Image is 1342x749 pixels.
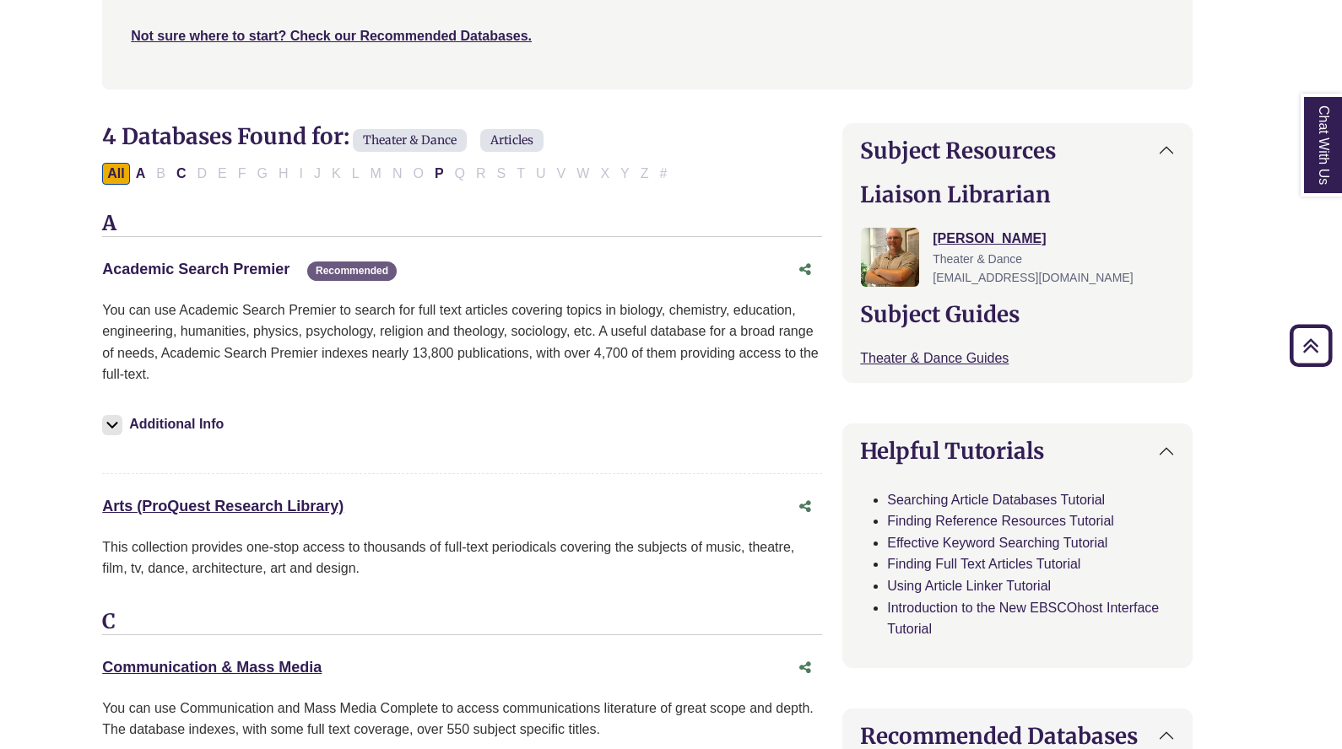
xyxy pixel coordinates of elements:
a: Using Article Linker Tutorial [887,579,1051,593]
span: Theater & Dance [933,252,1022,266]
h3: C [102,610,822,635]
h3: A [102,212,822,237]
span: Theater & Dance [353,129,467,152]
p: You can use Communication and Mass Media Complete to access communications literature of great sc... [102,698,822,741]
a: Academic Search Premier [102,261,290,278]
button: Filter Results P [430,163,449,185]
button: Additional Info [102,412,229,436]
a: Back to Top [1284,334,1338,357]
div: Alpha-list to filter by first letter of database name [102,165,674,180]
span: [EMAIL_ADDRESS][DOMAIN_NAME] [933,271,1133,284]
a: Introduction to the New EBSCOhost Interface Tutorial [887,601,1159,637]
a: [PERSON_NAME] [933,231,1046,245]
button: Filter Results C [171,163,192,185]
a: Not sure where to start? Check our Recommended Databases. [131,29,532,43]
a: Theater & Dance Guides [860,351,1009,365]
button: Helpful Tutorials [843,424,1192,477]
a: Finding Reference Resources Tutorial [887,514,1114,528]
a: Arts (ProQuest Research Library) [102,498,344,515]
a: Finding Full Text Articles Tutorial [887,557,1080,571]
h2: Liaison Librarian [860,181,1175,207]
span: Articles [480,129,544,152]
p: This collection provides one-stop access to thousands of full-text periodicals covering the subje... [102,536,822,579]
a: Communication & Mass Media [102,659,322,676]
span: Recommended [307,261,397,281]
span: 4 Databases Found for: [102,122,349,150]
button: Share this database [788,254,822,286]
button: Subject Resources [843,124,1192,177]
button: Share this database [788,652,822,684]
img: Nathan Farley [861,228,919,287]
p: You can use Academic Search Premier to search for full text articles covering topics in biology, ... [102,299,822,385]
a: Searching Article Databases Tutorial [887,493,1105,507]
h2: Subject Guides [860,301,1175,327]
button: Filter Results A [131,163,151,185]
button: All [102,163,129,185]
button: Share this database [788,491,822,523]
a: Effective Keyword Searching Tutorial [887,536,1107,550]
